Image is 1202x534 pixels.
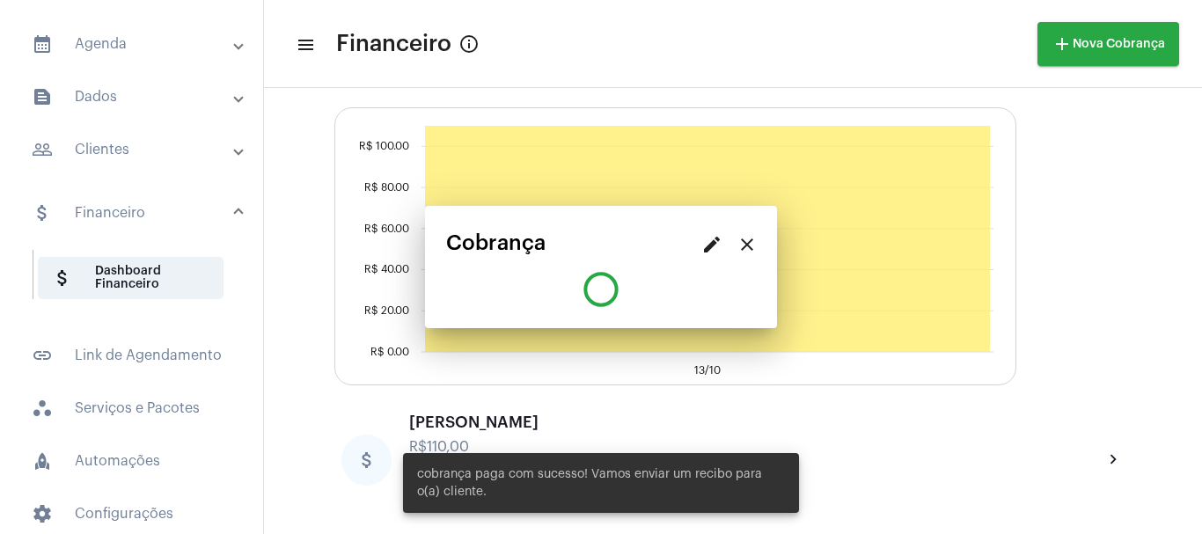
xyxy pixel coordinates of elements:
text: R$ 80.00 [364,181,409,193]
mat-panel-title: Dados [32,86,235,107]
span: Financeiro [336,30,451,58]
mat-icon: sidenav icon [32,345,53,366]
span: sidenav icon [32,398,53,419]
mat-icon: close [737,234,758,255]
span: Link de Agendamento [18,334,246,377]
div: [PERSON_NAME] [409,413,1103,431]
span: sidenav icon [32,503,53,524]
mat-icon: sidenav icon [32,33,53,55]
span: Cobrança [446,231,546,254]
span: cobrança paga com sucesso! Vamos enviar um recibo para o(a) cliente. [417,465,786,501]
mat-icon: sidenav icon [52,267,73,289]
text: R$ 100.00 [359,140,409,151]
span: Dashboard Financeiro [38,257,224,299]
mat-panel-title: Agenda [32,33,235,55]
text: R$ 40.00 [364,263,409,274]
span: sidenav icon [32,450,53,472]
mat-icon: chevron_right [1103,450,1125,471]
text: R$ 20.00 [364,304,409,316]
text: 13/10 [694,365,721,376]
text: R$ 60.00 [364,223,409,234]
mat-icon: attach_money [341,435,392,486]
mat-icon: edit [701,234,722,255]
mat-icon: sidenav icon [32,202,53,223]
mat-panel-title: Financeiro [32,202,235,223]
mat-icon: Info [458,33,480,55]
span: Automações [18,440,246,482]
span: Nova Cobrança [1052,38,1165,50]
mat-icon: sidenav icon [296,34,313,55]
path: 13/10 Pendente 110 [425,126,990,352]
mat-icon: add [1052,33,1073,55]
text: R$ 0.00 [370,346,409,357]
mat-icon: sidenav icon [32,86,53,107]
span: Serviços e Pacotes [18,387,246,429]
mat-panel-title: Clientes [32,139,235,160]
mat-icon: sidenav icon [32,139,53,160]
